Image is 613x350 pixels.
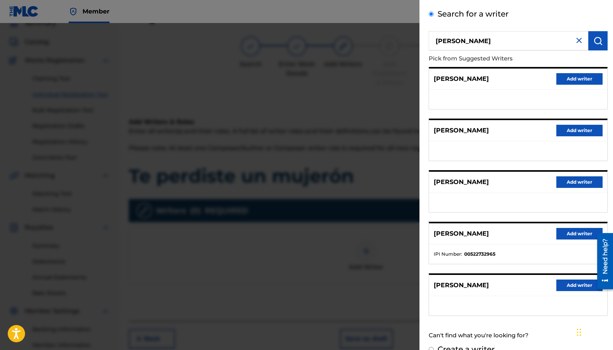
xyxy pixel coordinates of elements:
button: Add writer [556,73,603,85]
img: Top Rightsholder [69,7,78,16]
p: Pick from Suggested Writers [429,50,564,67]
button: Add writer [556,228,603,239]
span: IPI Number : [434,251,462,258]
p: [PERSON_NAME] [434,74,489,84]
img: close [574,36,584,45]
p: [PERSON_NAME] [434,281,489,290]
img: MLC Logo [9,6,39,17]
p: [PERSON_NAME] [434,126,489,135]
span: Member [83,7,109,16]
input: Search writer's name or IPI Number [429,31,588,50]
div: Can't find what you're looking for? [429,327,608,344]
img: Search Works [593,36,603,45]
button: Add writer [556,280,603,291]
div: Drag [577,321,581,344]
strong: 00522732965 [464,251,495,258]
iframe: Chat Widget [574,313,613,350]
p: [PERSON_NAME] [434,229,489,238]
iframe: Resource Center [591,230,613,292]
p: [PERSON_NAME] [434,178,489,187]
button: Add writer [556,176,603,188]
button: Add writer [556,125,603,136]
